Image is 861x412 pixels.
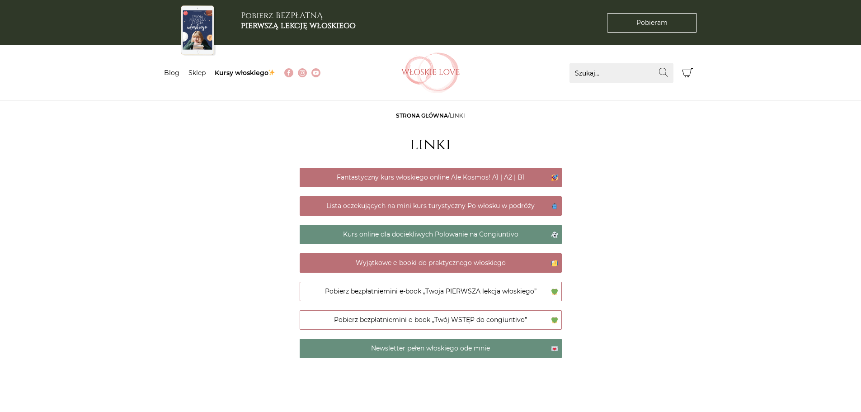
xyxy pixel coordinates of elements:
h3: Pobierz BEZPŁATNĄ [241,11,356,30]
img: 🚀 [551,175,558,181]
img: 💚 [551,317,558,323]
img: 👻 [551,232,558,238]
button: Koszyk [678,63,697,83]
a: Fantastyczny kurs włoskiego online Ale Kosmos! A1 | A2 | B1 [300,168,562,187]
a: Blog [164,69,179,77]
img: ✨ [268,69,275,76]
span: linki [450,112,465,119]
h1: linki [410,135,451,154]
img: 💚 [551,289,558,295]
img: 🧳 [551,203,558,209]
input: Szukaj... [569,63,673,83]
a: Kursy włoskiego [215,69,276,77]
a: Pobierz bezpłatniemini e-book „Twój WSTĘP do congiuntivo” [300,310,562,330]
a: Sklep [188,69,206,77]
span: Pobieram [636,18,668,28]
img: Włoskielove [401,52,460,93]
img: 🤌 [551,260,558,266]
span: / [396,112,465,119]
a: Kurs online dla dociekliwych Polowanie na Congiuntivo [300,225,562,244]
a: Lista oczekujących na mini kurs turystyczny Po włosku w podróży [300,196,562,216]
a: Strona główna [396,112,448,119]
a: Newsletter pełen włoskiego ode mnie [300,339,562,358]
img: 💌 [551,346,558,352]
a: Pobieram [607,13,697,33]
b: pierwszą lekcję włoskiego [241,20,356,31]
a: Wyjątkowe e-booki do praktycznego włoskiego [300,253,562,273]
a: Pobierz bezpłatniemini e-book „Twoja PIERWSZA lekcja włoskiego” [300,282,562,301]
